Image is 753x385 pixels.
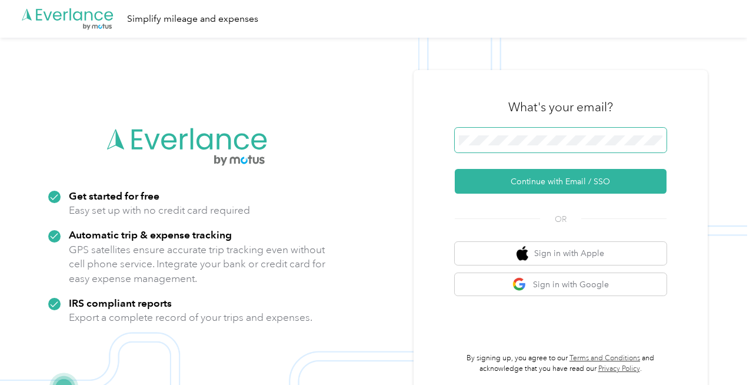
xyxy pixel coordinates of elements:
[127,12,258,26] div: Simplify mileage and expenses
[540,213,581,225] span: OR
[455,353,667,374] p: By signing up, you agree to our and acknowledge that you have read our .
[569,354,640,363] a: Terms and Conditions
[69,310,312,325] p: Export a complete record of your trips and expenses.
[69,228,232,241] strong: Automatic trip & expense tracking
[69,190,159,202] strong: Get started for free
[455,273,667,296] button: google logoSign in with Google
[69,203,250,218] p: Easy set up with no credit card required
[508,99,613,115] h3: What's your email?
[69,243,326,286] p: GPS satellites ensure accurate trip tracking even without cell phone service. Integrate your bank...
[598,364,640,373] a: Privacy Policy
[69,297,172,309] strong: IRS compliant reports
[512,277,527,292] img: google logo
[517,246,528,261] img: apple logo
[455,169,667,194] button: Continue with Email / SSO
[455,242,667,265] button: apple logoSign in with Apple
